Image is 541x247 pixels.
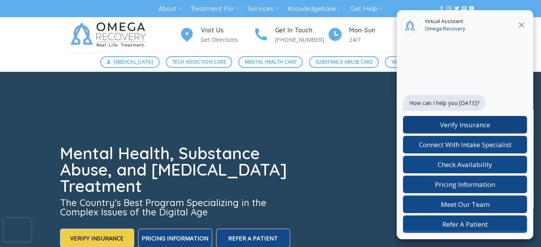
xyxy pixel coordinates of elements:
h1: Mental Health, Substance Abuse, and [MEDICAL_DATA] Treatment [60,145,292,194]
span: Mental Health Care [245,58,296,66]
a: Follow on YouTube [469,6,474,11]
a: Get Help [350,2,383,16]
h4: Visit Us [201,25,253,36]
a: Follow on Facebook [439,6,444,11]
a: About [158,2,181,16]
a: Visit Us Get Directions [179,25,253,44]
a: Services [248,2,278,16]
p: [PHONE_NUMBER] [275,35,327,44]
span: [MEDICAL_DATA] [114,58,153,66]
img: Omega Recovery [66,17,154,52]
p: 24/7 [349,35,401,44]
a: Substance Abuse Care [309,56,379,68]
p: Get Directions [201,35,253,44]
a: [MEDICAL_DATA] [100,56,160,68]
a: Tech Addiction Care [166,56,232,68]
span: Verify Insurance [392,58,435,66]
h4: Get In Touch [275,25,327,36]
a: Verify Insurance [385,56,441,68]
span: Tech Addiction Care [172,58,226,66]
a: Follow on Twitter [454,6,459,11]
span: Substance Abuse Care [316,58,372,66]
h4: Mon-Sun [349,25,401,36]
a: Follow on Instagram [447,6,451,11]
a: Treatment For [190,2,239,16]
h3: The Country’s Best Program Specializing in the Complex Issues of the Digital Age [60,198,292,217]
iframe: reCAPTCHA [4,218,31,242]
a: Mental Health Care [238,56,303,68]
a: Get In Touch [PHONE_NUMBER] [253,25,327,44]
a: Knowledgebase [287,2,341,16]
a: Send us an email [462,6,467,11]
